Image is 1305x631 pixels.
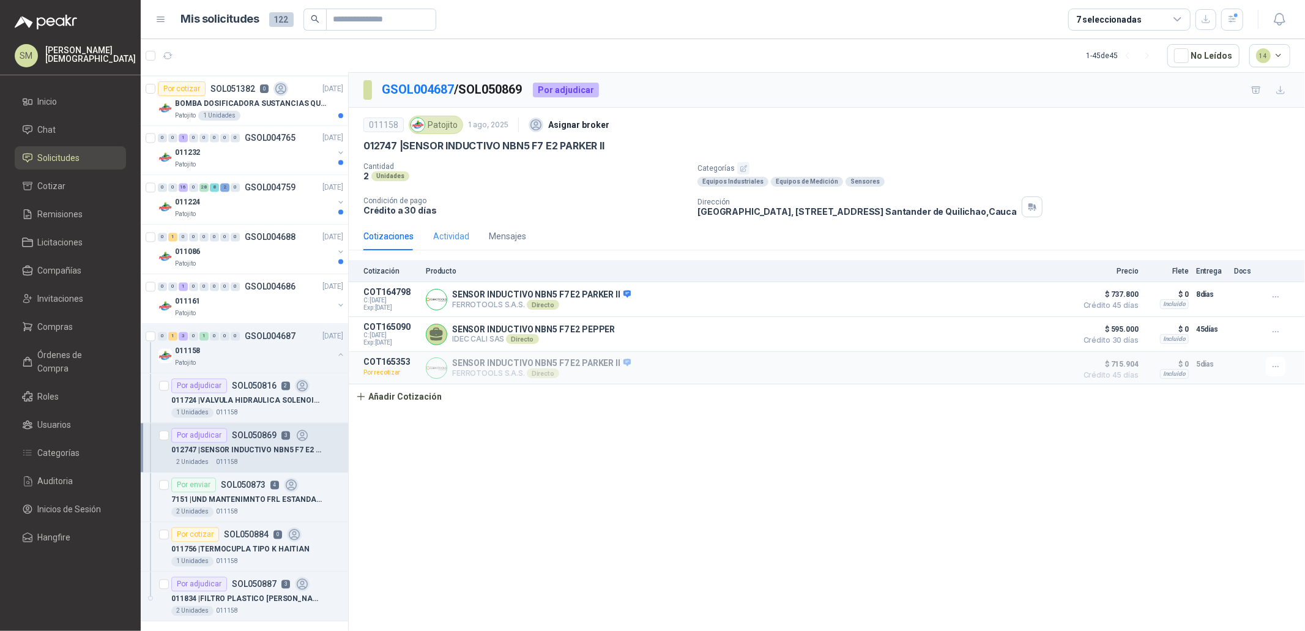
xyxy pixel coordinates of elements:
a: Solicitudes [15,146,126,170]
span: Crédito 45 días [1077,302,1139,309]
div: 0 [189,184,198,192]
div: Directo [506,334,538,344]
img: Company Logo [426,358,447,378]
p: SENSOR INDUCTIVO NBN5 F7 E2 PEPPER [452,324,615,334]
p: 3 [281,580,290,589]
span: C: [DATE] [363,332,418,339]
p: COT165353 [363,357,418,367]
p: GSOL004687 [245,332,296,341]
p: 011158 [216,408,238,418]
div: 1 [179,134,188,143]
div: 0 [220,134,229,143]
p: Producto [426,267,1070,275]
p: 011161 [175,296,200,308]
span: Inicios de Sesión [38,502,102,516]
p: Por recotizar [363,367,418,379]
div: 1 Unidades [198,111,240,121]
div: SM [15,44,38,67]
div: Por enviar [171,478,216,493]
a: Por cotizarSOL0508840011756 |TERMOCUPLA TIPO K HAITIAN1 Unidades011158 [141,523,348,572]
span: Exp: [DATE] [363,304,418,312]
a: Auditoria [15,469,126,493]
span: Auditoria [38,474,73,488]
p: [DATE] [322,182,343,194]
div: 0 [231,233,240,242]
a: Por adjudicarSOL0508693012747 |SENSOR INDUCTIVO NBN5 F7 E2 PARKER II2 Unidades011158 [141,424,348,473]
a: Categorías [15,441,126,465]
img: Company Logo [158,299,173,314]
div: 0 [158,134,167,143]
p: Patojito [175,210,196,220]
div: Directo [527,368,559,378]
a: Por cotizarSOL0513820[DATE] Company LogoBOMBA DOSIFICADORA SUSTANCIAS QUIMICASPatojito1 Unidades [141,77,348,126]
div: 3 [179,332,188,341]
div: 0 [199,134,209,143]
div: 0 [210,134,219,143]
p: [DATE] [322,232,343,244]
p: [PERSON_NAME] [DEMOGRAPHIC_DATA] [45,46,136,63]
h1: Mis solicitudes [181,10,259,28]
p: SENSOR INDUCTIVO NBN5 F7 E2 PARKER II [452,358,631,369]
div: 0 [231,184,240,192]
p: COT164798 [363,287,418,297]
p: Patojito [175,309,196,319]
a: Roles [15,385,126,408]
span: Cotizar [38,179,66,193]
p: 7151 | UND MANTENIMNTO FRL ESTANDAR CONEX 1/4 [171,495,324,506]
div: Actividad [433,230,469,243]
a: Inicios de Sesión [15,498,126,521]
div: 2 Unidades [171,458,214,468]
p: 011232 [175,147,200,159]
div: 011158 [363,118,404,132]
p: 011756 | TERMOCUPLA TIPO K HAITIAN [171,544,310,556]
div: 1 [199,332,209,341]
p: 011224 [175,197,200,209]
a: Invitaciones [15,287,126,310]
p: Patojito [175,359,196,368]
p: [DATE] [322,282,343,293]
span: $ 715.904 [1077,357,1139,372]
a: Usuarios [15,413,126,436]
div: 0 [158,184,167,192]
span: Solicitudes [38,151,80,165]
p: 011158 [216,607,238,616]
a: Chat [15,118,126,141]
a: GSOL004687 [382,82,454,97]
p: Patojito [175,259,196,269]
p: 3 [281,431,290,440]
p: Dirección [697,198,1017,206]
span: 122 [269,12,294,27]
p: 2 [363,171,369,181]
span: Roles [38,390,59,403]
p: 0 [260,84,269,93]
span: Categorías [38,446,80,460]
a: Compañías [15,259,126,282]
p: FERROTOOLS S.A.S. [452,300,631,310]
p: BOMBA DOSIFICADORA SUSTANCIAS QUIMICAS [175,98,327,110]
span: Crédito 30 días [1077,337,1139,344]
img: Company Logo [411,118,425,132]
div: Sensores [846,177,885,187]
p: Crédito a 30 días [363,205,688,215]
div: Patojito [409,116,463,134]
div: 0 [199,283,209,291]
div: 8 [210,184,219,192]
p: SOL050869 [232,431,277,440]
p: 8 días [1196,287,1227,302]
a: Compras [15,315,126,338]
div: 0 [220,233,229,242]
p: GSOL004686 [245,283,296,291]
p: Cantidad [363,162,688,171]
div: Cotizaciones [363,230,414,243]
p: 011086 [175,247,200,258]
p: SOL051382 [210,84,255,93]
p: 5 días [1196,357,1227,372]
button: 14 [1249,44,1291,67]
p: Entrega [1196,267,1227,275]
p: 011158 [216,507,238,517]
span: $ 737.800 [1077,287,1139,302]
p: Categorías [697,162,1300,174]
p: $ 0 [1146,357,1189,372]
div: 0 [210,283,219,291]
div: 0 [189,233,198,242]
